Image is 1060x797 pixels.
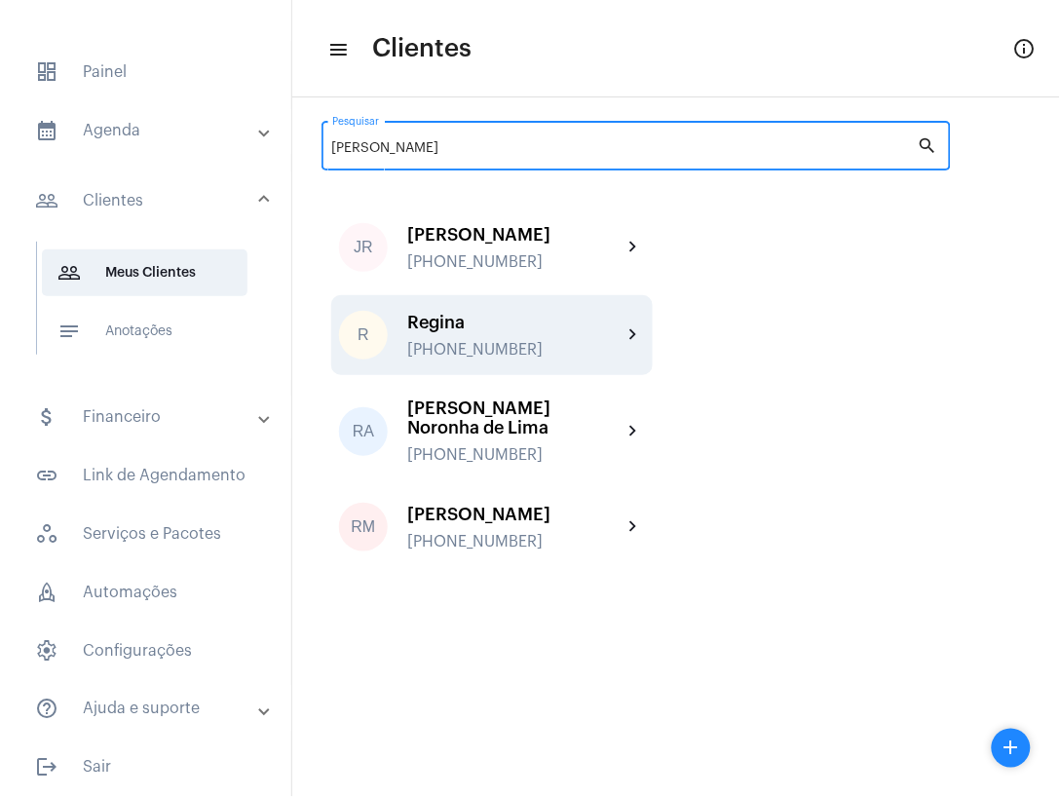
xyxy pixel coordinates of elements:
mat-panel-title: Clientes [35,189,260,212]
div: [PHONE_NUMBER] [407,253,622,271]
span: sidenav icon [35,60,58,84]
span: sidenav icon [35,581,58,604]
span: Anotações [42,308,247,355]
mat-icon: chevron_right [622,420,645,443]
mat-icon: sidenav icon [327,38,347,61]
button: Info [1005,29,1044,68]
mat-icon: add [1000,737,1023,760]
span: Serviços e Pacotes [19,511,272,557]
mat-expansion-panel-header: sidenav iconFinanceiro [12,394,291,440]
mat-icon: sidenav icon [35,698,58,721]
span: Clientes [372,33,472,64]
span: Sair [19,744,272,791]
div: [PERSON_NAME] [407,225,622,245]
mat-expansion-panel-header: sidenav iconAgenda [12,107,291,154]
mat-icon: chevron_right [622,515,645,539]
mat-icon: chevron_right [622,236,645,259]
div: R [339,311,388,360]
mat-icon: Info [1013,37,1037,60]
mat-expansion-panel-header: sidenav iconAjuda e suporte [12,686,291,733]
input: Pesquisar [332,141,918,157]
mat-icon: sidenav icon [35,189,58,212]
mat-icon: search [918,134,941,158]
mat-icon: sidenav icon [35,405,58,429]
mat-panel-title: Agenda [35,119,260,142]
span: Configurações [19,627,272,674]
div: RM [339,503,388,551]
mat-panel-title: Financeiro [35,405,260,429]
span: sidenav icon [35,639,58,663]
div: [PHONE_NUMBER] [407,533,622,550]
div: [PHONE_NUMBER] [407,341,622,359]
div: [PERSON_NAME] Noronha de Lima [407,398,622,437]
span: Painel [19,49,272,95]
div: [PHONE_NUMBER] [407,446,622,464]
mat-icon: sidenav icon [57,320,81,343]
div: RA [339,407,388,456]
div: [PERSON_NAME] [407,505,622,524]
div: sidenav iconClientes [12,232,291,382]
div: Regina [407,313,622,332]
mat-panel-title: Ajuda e suporte [35,698,260,721]
span: Link de Agendamento [19,452,272,499]
mat-icon: sidenav icon [35,119,58,142]
span: sidenav icon [35,522,58,546]
mat-icon: sidenav icon [57,261,81,285]
span: Automações [19,569,272,616]
mat-icon: sidenav icon [35,464,58,487]
mat-expansion-panel-header: sidenav iconClientes [12,170,291,232]
div: JR [339,223,388,272]
mat-icon: chevron_right [622,323,645,347]
mat-icon: sidenav icon [35,756,58,779]
span: Meus Clientes [42,249,247,296]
